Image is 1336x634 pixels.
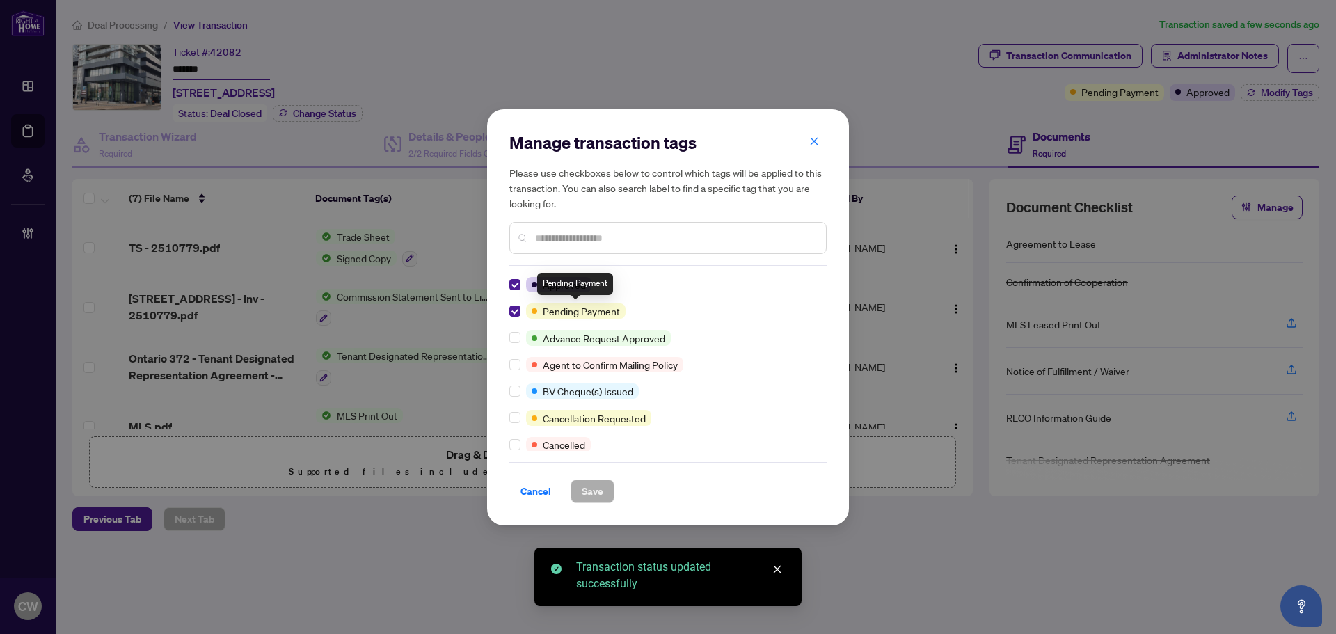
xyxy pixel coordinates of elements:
span: BV Cheque(s) Issued [543,383,633,399]
span: Pending Payment [543,303,620,319]
span: Agent to Confirm Mailing Policy [543,357,678,372]
span: Cancelled [543,437,585,452]
div: Transaction status updated successfully [576,559,785,592]
button: Open asap [1280,585,1322,627]
a: Close [770,562,785,577]
h5: Please use checkboxes below to control which tags will be applied to this transaction. You can al... [509,165,827,211]
span: check-circle [551,564,562,574]
span: Advance Request Approved [543,331,665,346]
span: close [809,136,819,146]
div: Pending Payment [537,273,613,295]
span: close [772,564,782,574]
button: Save [571,480,614,503]
h2: Manage transaction tags [509,132,827,154]
span: Cancel [520,480,551,502]
button: Cancel [509,480,562,503]
span: Cancellation Requested [543,411,646,426]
